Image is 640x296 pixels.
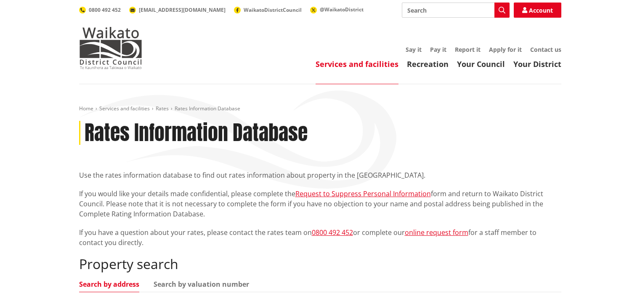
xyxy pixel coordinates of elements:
[455,45,481,53] a: Report it
[310,6,364,13] a: @WaikatoDistrict
[129,6,226,13] a: [EMAIL_ADDRESS][DOMAIN_NAME]
[175,105,240,112] span: Rates Information Database
[79,170,561,180] p: Use the rates information database to find out rates information about property in the [GEOGRAPHI...
[85,121,308,145] h1: Rates Information Database
[79,189,561,219] p: If you would like your details made confidential, please complete the form and return to Waikato ...
[79,105,93,112] a: Home
[139,6,226,13] span: [EMAIL_ADDRESS][DOMAIN_NAME]
[99,105,150,112] a: Services and facilities
[320,6,364,13] span: @WaikatoDistrict
[79,281,139,288] a: Search by address
[156,105,169,112] a: Rates
[79,6,121,13] a: 0800 492 452
[402,3,510,18] input: Search input
[89,6,121,13] span: 0800 492 452
[489,45,522,53] a: Apply for it
[234,6,302,13] a: WaikatoDistrictCouncil
[154,281,249,288] a: Search by valuation number
[405,228,468,237] a: online request form
[430,45,446,53] a: Pay it
[295,189,431,198] a: Request to Suppress Personal Information
[312,228,353,237] a: 0800 492 452
[407,59,449,69] a: Recreation
[530,45,561,53] a: Contact us
[316,59,398,69] a: Services and facilities
[79,256,561,272] h2: Property search
[514,3,561,18] a: Account
[79,227,561,248] p: If you have a question about your rates, please contact the rates team on or complete our for a s...
[244,6,302,13] span: WaikatoDistrictCouncil
[79,27,142,69] img: Waikato District Council - Te Kaunihera aa Takiwaa o Waikato
[79,105,561,112] nav: breadcrumb
[513,59,561,69] a: Your District
[406,45,422,53] a: Say it
[457,59,505,69] a: Your Council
